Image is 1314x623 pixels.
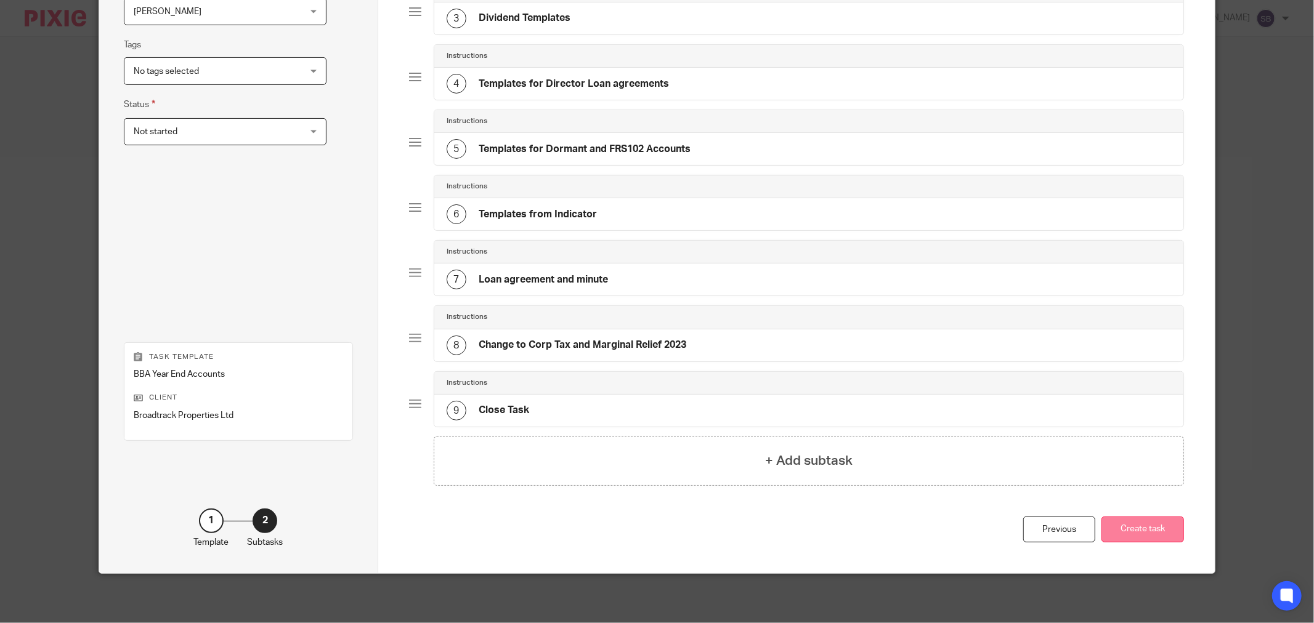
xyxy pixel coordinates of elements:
[134,393,343,403] p: Client
[447,51,487,61] h4: Instructions
[134,352,343,362] p: Task template
[253,508,277,533] div: 2
[479,273,608,286] h4: Loan agreement and minute
[447,401,466,420] div: 9
[447,116,487,126] h4: Instructions
[447,139,466,159] div: 5
[447,312,487,322] h4: Instructions
[479,404,529,417] h4: Close Task
[247,536,283,549] p: Subtasks
[479,12,570,25] h4: Dividend Templates
[479,208,597,221] h4: Templates from Indicator
[447,74,466,94] div: 4
[134,127,177,136] span: Not started
[134,7,201,16] span: [PERSON_NAME]
[479,339,686,352] h4: Change to Corp Tax and Marginal Relief 2023
[193,536,229,549] p: Template
[124,39,141,51] label: Tags
[479,143,691,156] h4: Templates for Dormant and FRS102 Accounts
[1101,516,1184,543] button: Create task
[134,368,343,380] p: BBA Year End Accounts
[447,182,487,191] h4: Instructions
[134,409,343,422] p: Broadtrack Properties Ltd
[199,508,224,533] div: 1
[447,270,466,289] div: 7
[765,451,853,470] h4: + Add subtask
[134,67,199,76] span: No tags selected
[447,204,466,224] div: 6
[124,97,155,111] label: Status
[447,336,466,355] div: 8
[479,78,669,90] h4: Templates for Director Loan agreements
[447,9,466,28] div: 3
[1023,516,1095,543] div: Previous
[447,247,487,257] h4: Instructions
[447,378,487,388] h4: Instructions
